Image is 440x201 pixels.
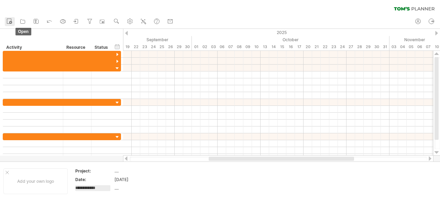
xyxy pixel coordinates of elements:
div: Date: [75,177,113,182]
div: October 2025 [192,36,389,43]
div: Tuesday, 23 September 2025 [140,43,149,51]
span: open [15,28,32,35]
div: Thursday, 9 October 2025 [243,43,252,51]
div: Thursday, 30 October 2025 [372,43,381,51]
div: Monday, 6 October 2025 [218,43,226,51]
div: Friday, 19 September 2025 [123,43,132,51]
div: Tuesday, 14 October 2025 [269,43,278,51]
div: Activity [6,44,59,51]
div: Tuesday, 21 October 2025 [312,43,321,51]
div: Monday, 22 September 2025 [132,43,140,51]
div: Friday, 3 October 2025 [209,43,218,51]
div: Thursday, 16 October 2025 [286,43,295,51]
div: Thursday, 25 September 2025 [157,43,166,51]
div: Monday, 13 October 2025 [261,43,269,51]
div: Project: [75,168,113,174]
div: Resource [66,44,87,51]
div: Tuesday, 4 November 2025 [398,43,407,51]
div: [DATE] [114,177,172,182]
div: Wednesday, 5 November 2025 [407,43,415,51]
div: Friday, 17 October 2025 [295,43,304,51]
div: Thursday, 2 October 2025 [200,43,209,51]
div: Tuesday, 7 October 2025 [226,43,235,51]
div: Monday, 20 October 2025 [304,43,312,51]
div: .... [114,185,172,191]
div: Monday, 3 November 2025 [389,43,398,51]
div: Friday, 31 October 2025 [381,43,389,51]
div: Friday, 24 October 2025 [338,43,346,51]
div: Thursday, 6 November 2025 [415,43,424,51]
div: Thursday, 23 October 2025 [329,43,338,51]
div: Monday, 29 September 2025 [175,43,183,51]
div: Wednesday, 8 October 2025 [235,43,243,51]
div: Monday, 27 October 2025 [346,43,355,51]
div: Friday, 7 November 2025 [424,43,432,51]
div: Wednesday, 24 September 2025 [149,43,157,51]
div: Tuesday, 28 October 2025 [355,43,364,51]
div: Add your own logo [3,168,68,194]
div: .... [114,168,172,174]
div: Wednesday, 1 October 2025 [192,43,200,51]
div: Wednesday, 29 October 2025 [364,43,372,51]
div: Tuesday, 30 September 2025 [183,43,192,51]
div: Friday, 26 September 2025 [166,43,175,51]
div: Status [95,44,110,51]
div: Friday, 10 October 2025 [252,43,261,51]
div: Wednesday, 15 October 2025 [278,43,286,51]
a: open [18,17,28,26]
div: Wednesday, 22 October 2025 [321,43,329,51]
